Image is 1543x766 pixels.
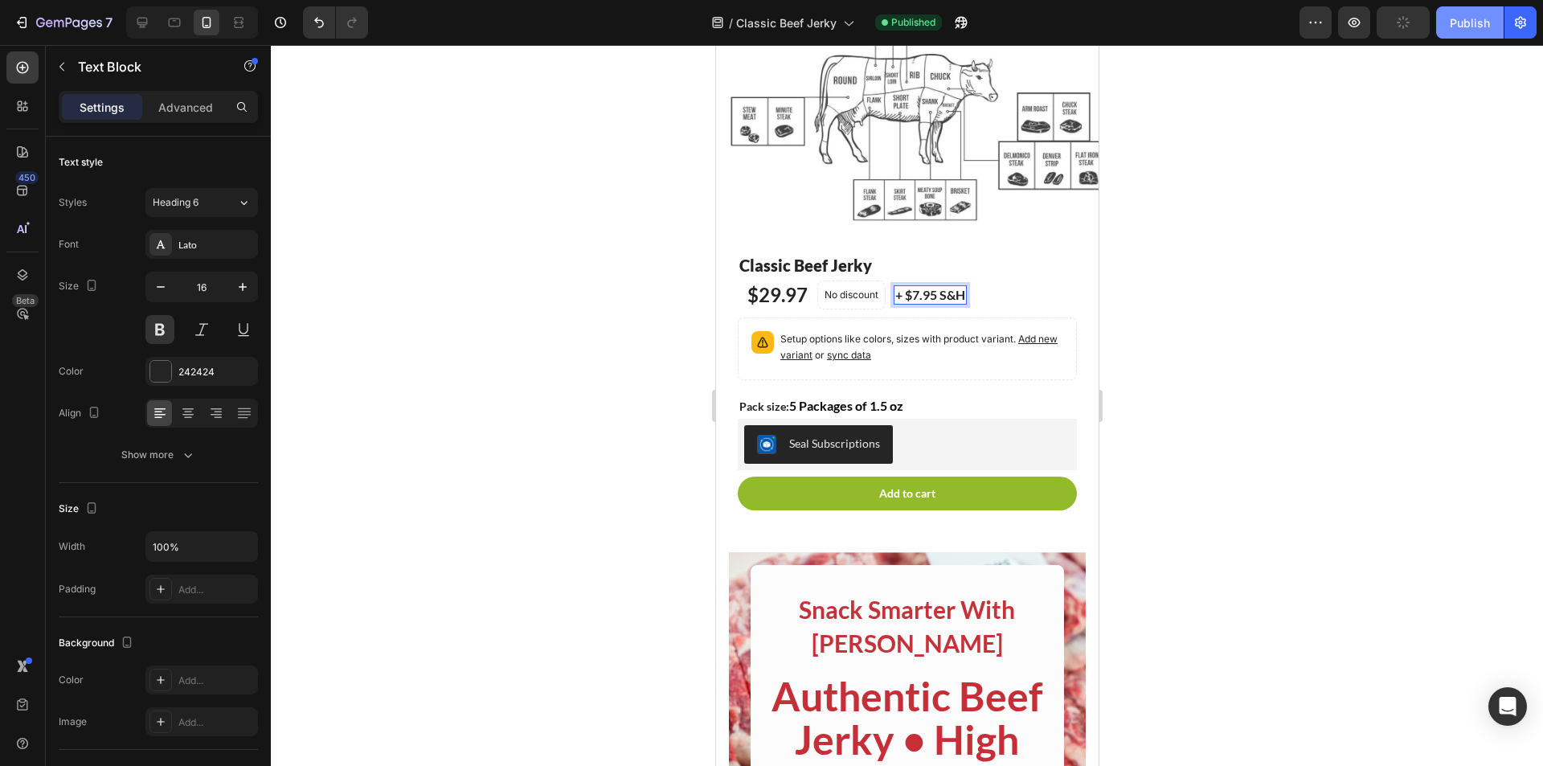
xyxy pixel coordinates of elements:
div: Font [59,237,79,252]
div: Publish [1450,14,1490,31]
span: Published [891,15,935,30]
div: Size [59,498,101,520]
div: Undo/Redo [303,6,368,39]
div: Beta [12,294,39,307]
iframe: To enrich screen reader interactions, please activate Accessibility in Grammarly extension settings [716,45,1099,766]
input: Auto [146,532,257,561]
button: 7 [6,6,120,39]
div: Add... [178,674,254,688]
p: 7 [105,13,113,32]
button: Show more [59,440,258,469]
button: Publish [1436,6,1504,39]
div: Color [59,673,84,687]
div: Align [59,403,104,424]
button: Heading 6 [145,188,258,217]
div: Background [59,633,137,654]
span: Classic Beef Jerky [736,14,837,31]
p: Text Block [78,57,215,76]
span: / [729,14,733,31]
div: Padding [59,582,96,596]
p: Settings [80,99,125,116]
div: Add... [178,715,254,730]
div: 450 [15,171,39,184]
div: Add... [178,583,254,597]
strong: Snack Smarter With [PERSON_NAME] [83,550,299,612]
div: 242424 [178,365,254,379]
div: Color [59,364,84,379]
div: Width [59,539,85,554]
div: Size [59,276,101,297]
span: Heading 6 [153,195,199,210]
div: Open Intercom Messenger [1488,687,1527,726]
div: Styles [59,195,87,210]
div: Lato [178,238,254,252]
div: Show more [121,447,196,463]
p: Advanced [158,99,213,116]
div: Image [59,715,87,729]
div: Text style [59,155,103,170]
